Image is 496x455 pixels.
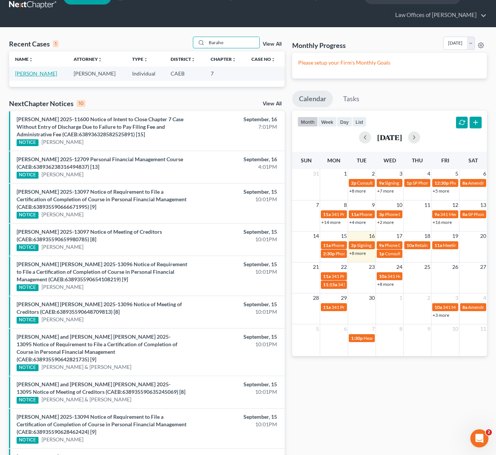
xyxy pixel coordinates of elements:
[323,242,331,248] span: 11a
[454,169,459,178] span: 5
[379,242,384,248] span: 9a
[297,117,318,127] button: month
[263,42,282,47] a: View All
[42,243,83,251] a: [PERSON_NAME]
[407,242,414,248] span: 10a
[451,231,459,241] span: 19
[338,282,439,287] span: 341 Prep for [PERSON_NAME] & [PERSON_NAME]
[399,293,403,302] span: 1
[17,397,39,404] div: NOTICE
[132,56,148,62] a: Typeunfold_more
[17,156,183,170] a: [PERSON_NAME] 2025-12709 Personal Financial Management Course (CAEB:638936238316494837) [13]
[396,231,403,241] span: 17
[462,211,467,217] span: 8a
[351,180,356,186] span: 2p
[379,273,387,279] span: 10a
[143,57,148,62] i: unfold_more
[349,188,366,194] a: +8 more
[454,293,459,302] span: 3
[9,39,59,48] div: Recent Cases
[195,301,277,308] div: September, 15
[482,293,487,302] span: 4
[468,157,478,163] span: Sat
[312,169,320,178] span: 31
[349,250,366,256] a: +8 more
[77,100,85,107] div: 10
[364,335,462,341] span: Hearing for [PERSON_NAME] & [PERSON_NAME]
[427,293,431,302] span: 2
[312,231,320,241] span: 14
[340,262,348,271] span: 22
[379,211,384,217] span: 3p
[336,251,418,256] span: Phone Consultation for [PERSON_NAME]
[17,317,39,324] div: NOTICE
[451,201,459,210] span: 12
[340,293,348,302] span: 29
[424,201,431,210] span: 11
[206,37,259,48] input: Search by name...
[470,429,488,447] iframe: Intercom live chat
[343,201,348,210] span: 8
[368,293,376,302] span: 30
[479,324,487,333] span: 11
[53,40,59,47] div: 1
[315,324,320,333] span: 5
[17,413,186,435] a: [PERSON_NAME] 2025-13094 Notice of Requirement to File a Certification of Completion of Course in...
[349,219,366,225] a: +4 more
[399,324,403,333] span: 8
[451,324,459,333] span: 10
[351,211,359,217] span: 11a
[323,211,331,217] span: 11a
[407,180,412,186] span: 1p
[195,188,277,196] div: September, 15
[205,66,245,80] td: 7
[379,180,384,186] span: 9a
[468,304,496,310] span: Amendments:
[17,364,39,371] div: NOTICE
[433,219,452,225] a: +16 more
[357,180,471,186] span: Consultation for [GEOGRAPHIC_DATA][PERSON_NAME]
[98,57,102,62] i: unfold_more
[195,261,277,268] div: September, 15
[74,56,102,62] a: Attorneyunfold_more
[312,262,320,271] span: 21
[412,157,423,163] span: Thu
[371,324,376,333] span: 7
[451,262,459,271] span: 26
[195,308,277,316] div: 10:01PM
[195,388,277,396] div: 10:01PM
[17,139,39,146] div: NOTICE
[42,396,131,403] a: [PERSON_NAME] & [PERSON_NAME]
[195,228,277,236] div: September, 15
[468,180,496,186] span: Amendments:
[17,284,39,291] div: NOTICE
[323,282,337,287] span: 11:15a
[331,304,393,310] span: 341 Prep for [PERSON_NAME]
[263,101,282,106] a: View All
[315,201,320,210] span: 7
[17,244,39,251] div: NOTICE
[433,312,449,318] a: +3 more
[377,219,394,225] a: +2 more
[371,169,376,178] span: 2
[195,236,277,243] div: 10:01PM
[399,169,403,178] span: 3
[323,251,335,256] span: 2:30p
[15,56,33,62] a: Nameunfold_more
[462,304,467,310] span: 8a
[17,261,187,282] a: [PERSON_NAME] [PERSON_NAME] 2025-13096 Notice of Requirement to File a Certification of Completio...
[340,231,348,241] span: 15
[427,169,431,178] span: 4
[195,156,277,163] div: September, 16
[17,437,39,444] div: NOTICE
[396,262,403,271] span: 24
[331,211,393,217] span: 341 Prep for [PERSON_NAME]
[195,341,277,348] div: 10:01PM
[42,211,83,218] a: [PERSON_NAME]
[195,413,277,421] div: September, 15
[424,231,431,241] span: 18
[251,56,276,62] a: Case Nounfold_more
[424,262,431,271] span: 25
[377,281,394,287] a: +8 more
[171,56,196,62] a: Districtunfold_more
